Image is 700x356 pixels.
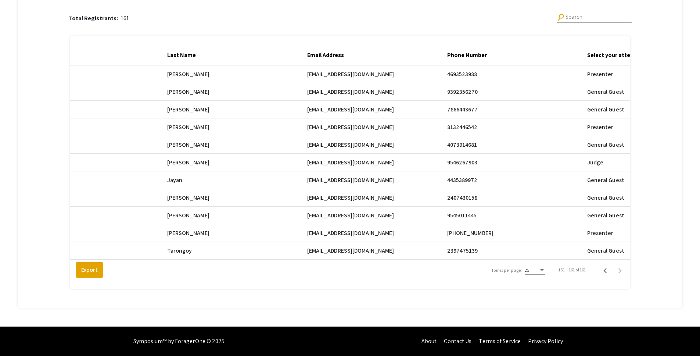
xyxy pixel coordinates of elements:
[587,70,614,79] span: Presenter
[559,267,586,273] div: 151 – 161 of 161
[447,51,487,60] div: Phone Number
[447,246,478,255] span: 2397475139
[307,246,394,255] span: [EMAIL_ADDRESS][DOMAIN_NAME]
[528,337,563,345] a: Privacy Policy
[587,123,614,132] span: Presenter
[307,140,394,149] span: [EMAIL_ADDRESS][DOMAIN_NAME]
[447,229,493,238] span: [PHONE_NUMBER]
[613,263,627,277] button: Next page
[598,263,613,277] button: Previous page
[167,88,209,96] span: [PERSON_NAME]
[68,14,121,23] p: Total Registrants:
[421,337,437,345] a: About
[167,246,192,255] span: Tarongoy
[587,105,624,114] span: General Guest
[492,267,522,274] div: Items per page:
[587,140,624,149] span: General Guest
[447,51,493,60] div: Phone Number
[307,158,394,167] span: [EMAIL_ADDRESS][DOMAIN_NAME]
[444,337,471,345] a: Contact Us
[68,14,129,23] div: 161
[167,51,196,60] div: Last Name
[133,327,225,356] div: Symposium™ by ForagerOne © 2025
[587,246,624,255] span: General Guest
[307,88,394,96] span: [EMAIL_ADDRESS][DOMAIN_NAME]
[307,70,394,79] span: [EMAIL_ADDRESS][DOMAIN_NAME]
[307,176,394,185] span: [EMAIL_ADDRESS][DOMAIN_NAME]
[167,105,209,114] span: [PERSON_NAME]
[167,229,209,238] span: [PERSON_NAME]
[447,158,478,167] span: 9546267903
[167,158,209,167] span: [PERSON_NAME]
[587,176,624,185] span: General Guest
[556,12,566,22] mat-icon: Search
[587,229,614,238] span: Presenter
[587,88,624,96] span: General Guest
[167,140,209,149] span: [PERSON_NAME]
[167,211,209,220] span: [PERSON_NAME]
[525,267,530,273] span: 25
[307,105,394,114] span: [EMAIL_ADDRESS][DOMAIN_NAME]
[447,140,477,149] span: 4073914681
[587,193,624,202] span: General Guest
[479,337,521,345] a: Terms of Service
[6,323,31,350] iframe: Chat
[307,193,394,202] span: [EMAIL_ADDRESS][DOMAIN_NAME]
[447,105,478,114] span: 7866443677
[587,211,624,220] span: General Guest
[167,176,183,185] span: Jayan
[167,70,209,79] span: [PERSON_NAME]
[447,176,478,185] span: 4435389972
[167,193,209,202] span: [PERSON_NAME]
[447,70,477,79] span: 4693523988
[307,51,344,60] div: Email Address
[307,211,394,220] span: [EMAIL_ADDRESS][DOMAIN_NAME]
[447,211,477,220] span: 9545011445
[167,51,202,60] div: Last Name
[447,88,478,96] span: 9392356270
[525,268,545,273] mat-select: Items per page:
[587,51,658,60] div: Select your attendee type:
[307,123,394,132] span: [EMAIL_ADDRESS][DOMAIN_NAME]
[587,51,665,60] div: Select your attendee type:
[447,193,478,202] span: 2407430158
[587,158,604,167] span: Judge
[167,123,209,132] span: [PERSON_NAME]
[76,262,103,278] button: Export
[447,123,478,132] span: 8132446542
[307,51,351,60] div: Email Address
[307,229,394,238] span: [EMAIL_ADDRESS][DOMAIN_NAME]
